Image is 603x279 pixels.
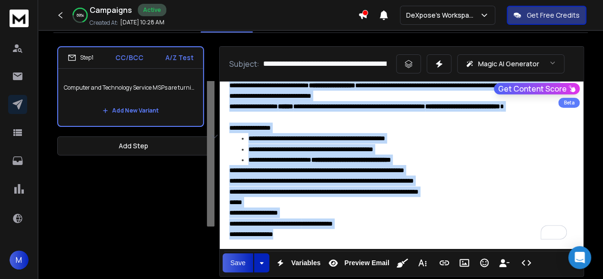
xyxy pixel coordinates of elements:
div: Step 1 [68,53,93,62]
button: Add Step [57,136,210,155]
button: Get Content Score [494,83,580,94]
p: [DATE] 10:28 AM [120,19,164,26]
p: CC/BCC [115,53,143,62]
button: Insert Unsubscribe Link [495,253,513,272]
div: Open Intercom Messenger [568,246,591,269]
h1: Campaigns [90,4,132,16]
div: To enrich screen reader interactions, please activate Accessibility in Grammarly extension settings [220,82,583,249]
li: Step1CC/BCCA/Z TestComputer and Technology Service MSPs are turning breach scans into $$$ — here'... [57,46,204,127]
p: Subject: [229,58,259,70]
button: Insert Link (Ctrl+K) [435,253,453,272]
button: M [10,250,29,269]
p: Computer and Technology Service MSPs are turning breach scans into $$$ — here's how [64,74,197,101]
button: Preview Email [324,253,391,272]
button: Insert Image (Ctrl+P) [455,253,473,272]
span: Preview Email [342,259,391,267]
p: Created At: [90,19,118,27]
button: Clean HTML [393,253,411,272]
div: Active [138,4,166,16]
button: Get Free Credits [507,6,586,25]
button: Add New Variant [95,101,166,120]
p: Magic AI Generator [478,59,539,69]
button: More Text [413,253,431,272]
button: Magic AI Generator [457,54,564,73]
p: A/Z Test [165,53,194,62]
p: Get Free Credits [527,10,580,20]
button: Variables [271,253,323,272]
div: Beta [558,98,580,108]
img: logo [10,10,29,27]
button: Save [223,253,253,272]
button: Emoticons [475,253,493,272]
p: 69 % [77,12,84,18]
button: Code View [517,253,535,272]
p: DeXpose's Workspace [406,10,480,20]
span: Variables [289,259,323,267]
